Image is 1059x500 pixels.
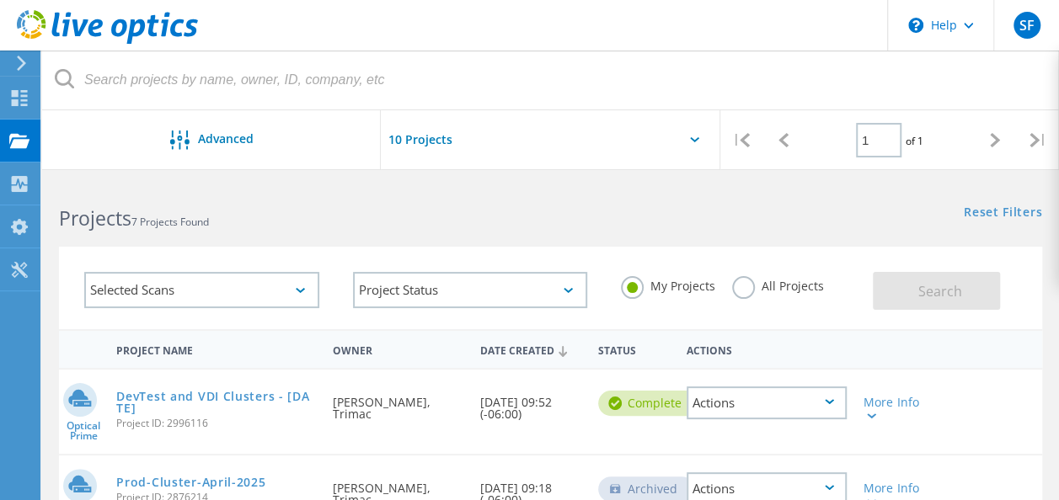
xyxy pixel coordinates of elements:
div: | [720,110,762,170]
div: Owner [324,333,472,364]
div: More Info [864,396,925,420]
label: My Projects [621,276,715,292]
label: All Projects [732,276,824,292]
div: Status [590,333,678,364]
span: Optical Prime [59,421,108,441]
div: Complete [598,391,698,416]
a: DevTest and VDI Clusters - [DATE] [116,391,316,414]
a: Live Optics Dashboard [17,35,198,47]
div: Project Status [353,272,588,308]
div: [PERSON_NAME], Trimac [324,370,472,437]
div: | [1017,110,1059,170]
div: Date Created [472,333,590,365]
span: Advanced [198,133,254,145]
div: Selected Scans [84,272,319,308]
span: Project ID: 2996116 [116,418,316,428]
div: Project Name [108,333,324,364]
span: Search [917,282,961,301]
div: [DATE] 09:52 (-06:00) [472,370,590,437]
span: 7 Projects Found [131,215,209,229]
div: Actions [687,386,847,419]
svg: \n [908,18,923,33]
span: of 1 [906,134,923,148]
button: Search [873,272,1000,310]
a: Reset Filters [964,206,1042,221]
div: Actions [678,333,855,364]
span: SF [1019,19,1034,32]
b: Projects [59,205,131,231]
a: Prod-Cluster-April-2025 [116,476,265,488]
